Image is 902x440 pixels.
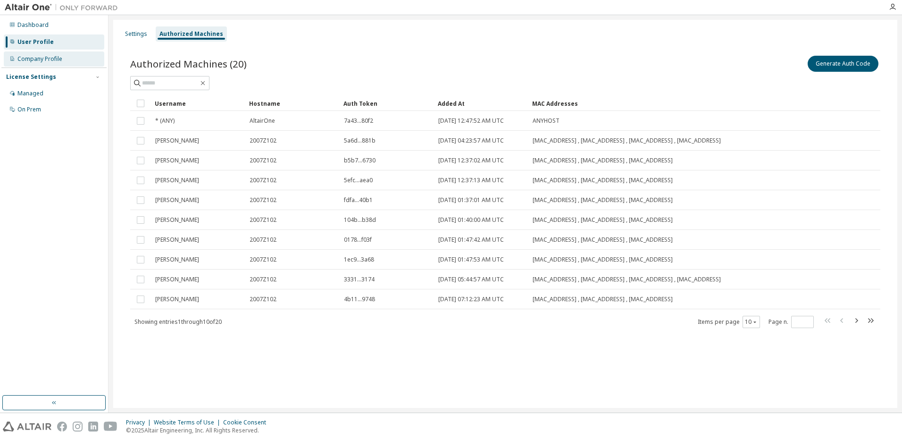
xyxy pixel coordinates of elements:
[250,276,276,283] span: 2007Z102
[533,276,721,283] span: [MAC_ADDRESS] , [MAC_ADDRESS] , [MAC_ADDRESS] , [MAC_ADDRESS]
[533,196,673,204] span: [MAC_ADDRESS] , [MAC_ADDRESS] , [MAC_ADDRESS]
[17,38,54,46] div: User Profile
[698,316,760,328] span: Items per page
[6,73,56,81] div: License Settings
[17,90,43,97] div: Managed
[250,137,276,144] span: 2007Z102
[344,276,375,283] span: 3331...3174
[533,137,721,144] span: [MAC_ADDRESS] , [MAC_ADDRESS] , [MAC_ADDRESS] , [MAC_ADDRESS]
[73,422,83,432] img: instagram.svg
[438,276,504,283] span: [DATE] 05:44:57 AM UTC
[344,296,375,303] span: 4b11...9748
[438,256,504,263] span: [DATE] 01:47:53 AM UTC
[155,117,175,125] span: * (ANY)
[155,96,242,111] div: Username
[344,117,373,125] span: 7a43...80f2
[159,30,223,38] div: Authorized Machines
[250,196,276,204] span: 2007Z102
[134,318,222,326] span: Showing entries 1 through 10 of 20
[808,56,878,72] button: Generate Auth Code
[438,96,525,111] div: Added At
[344,177,373,184] span: 5efc...aea0
[154,419,223,426] div: Website Terms of Use
[126,419,154,426] div: Privacy
[344,236,372,244] span: 0178...f03f
[532,96,781,111] div: MAC Addresses
[438,236,504,244] span: [DATE] 01:47:42 AM UTC
[533,236,673,244] span: [MAC_ADDRESS] , [MAC_ADDRESS] , [MAC_ADDRESS]
[344,196,373,204] span: fdfa...40b1
[250,296,276,303] span: 2007Z102
[438,177,504,184] span: [DATE] 12:37:13 AM UTC
[768,316,814,328] span: Page n.
[438,196,504,204] span: [DATE] 01:37:01 AM UTC
[344,256,374,263] span: 1ec9...3a68
[438,137,504,144] span: [DATE] 04:23:57 AM UTC
[343,96,430,111] div: Auth Token
[17,21,49,29] div: Dashboard
[438,117,504,125] span: [DATE] 12:47:52 AM UTC
[155,256,199,263] span: [PERSON_NAME]
[249,96,336,111] div: Hostname
[344,157,376,164] span: b5b7...6730
[155,216,199,224] span: [PERSON_NAME]
[130,57,247,70] span: Authorized Machines (20)
[3,422,51,432] img: altair_logo.svg
[533,157,673,164] span: [MAC_ADDRESS] , [MAC_ADDRESS] , [MAC_ADDRESS]
[250,236,276,244] span: 2007Z102
[104,422,117,432] img: youtube.svg
[126,426,272,434] p: © 2025 Altair Engineering, Inc. All Rights Reserved.
[17,55,62,63] div: Company Profile
[57,422,67,432] img: facebook.svg
[88,422,98,432] img: linkedin.svg
[533,117,560,125] span: ANYHOST
[125,30,147,38] div: Settings
[344,137,376,144] span: 5a6d...881b
[155,296,199,303] span: [PERSON_NAME]
[155,196,199,204] span: [PERSON_NAME]
[17,106,41,113] div: On Prem
[745,318,758,326] button: 10
[533,216,673,224] span: [MAC_ADDRESS] , [MAC_ADDRESS] , [MAC_ADDRESS]
[155,137,199,144] span: [PERSON_NAME]
[223,419,272,426] div: Cookie Consent
[155,236,199,244] span: [PERSON_NAME]
[5,3,123,12] img: Altair One
[250,157,276,164] span: 2007Z102
[344,216,376,224] span: 104b...b38d
[250,256,276,263] span: 2007Z102
[438,216,504,224] span: [DATE] 01:40:00 AM UTC
[533,256,673,263] span: [MAC_ADDRESS] , [MAC_ADDRESS] , [MAC_ADDRESS]
[250,117,275,125] span: AltairOne
[533,296,673,303] span: [MAC_ADDRESS] , [MAC_ADDRESS] , [MAC_ADDRESS]
[438,296,504,303] span: [DATE] 07:12:23 AM UTC
[533,177,673,184] span: [MAC_ADDRESS] , [MAC_ADDRESS] , [MAC_ADDRESS]
[250,216,276,224] span: 2007Z102
[155,157,199,164] span: [PERSON_NAME]
[155,177,199,184] span: [PERSON_NAME]
[250,177,276,184] span: 2007Z102
[438,157,504,164] span: [DATE] 12:37:02 AM UTC
[155,276,199,283] span: [PERSON_NAME]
